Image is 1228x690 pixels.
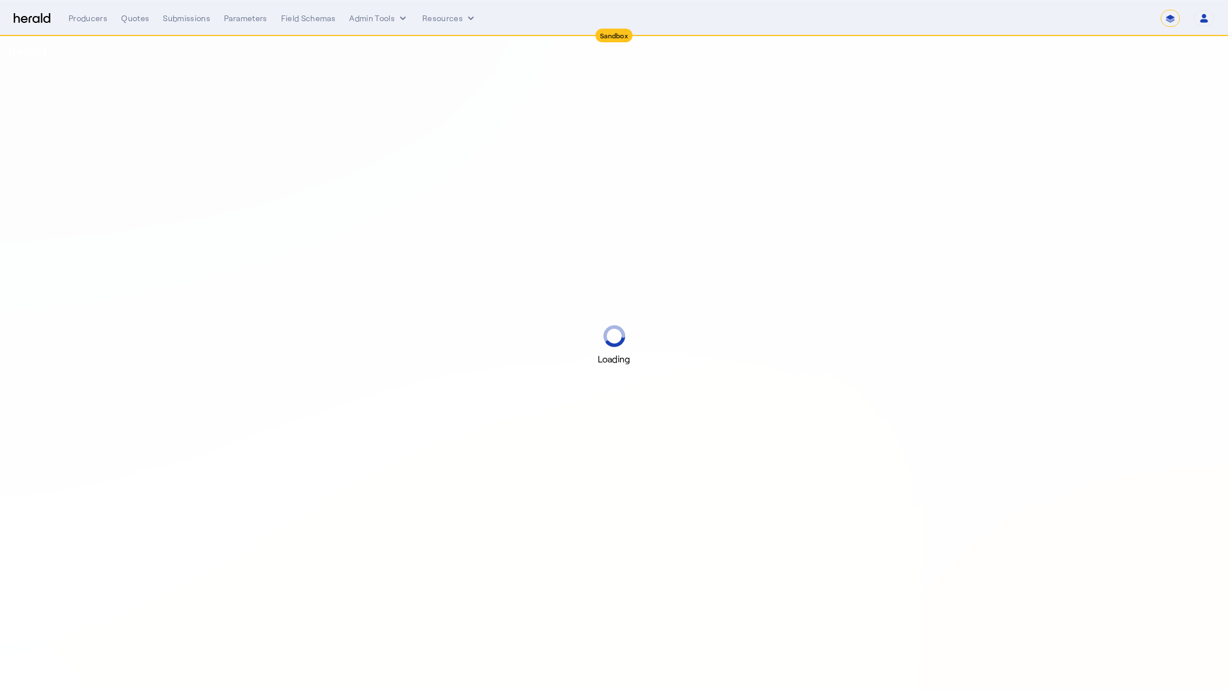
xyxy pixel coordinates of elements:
[422,13,477,24] button: Resources dropdown menu
[69,13,107,24] div: Producers
[14,13,50,24] img: Herald Logo
[349,13,409,24] button: internal dropdown menu
[595,29,633,42] div: Sandbox
[163,13,210,24] div: Submissions
[121,13,149,24] div: Quotes
[224,13,267,24] div: Parameters
[281,13,336,24] div: Field Schemas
